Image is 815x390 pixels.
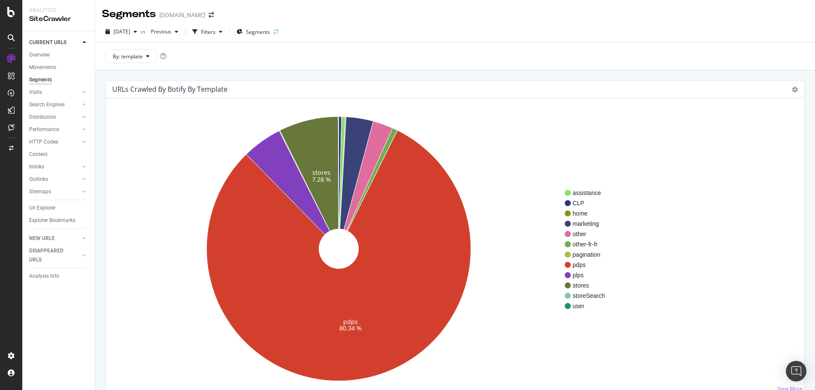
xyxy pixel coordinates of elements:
div: Explorer Bookmarks [29,216,75,225]
div: Visits [29,88,42,97]
div: Filters [201,28,216,36]
span: other-fr-fr [572,240,605,249]
div: arrow-right-arrow-left [209,12,214,18]
a: Overview [29,51,89,60]
div: NEW URLS [29,234,54,243]
text: stores [312,168,330,177]
div: Analysis Info [29,272,59,281]
span: other [572,230,605,238]
div: Content [29,150,48,159]
div: Search Engines [29,100,65,109]
span: home [572,209,605,218]
span: 2025 Aug. 25th [114,28,130,35]
a: Content [29,150,89,159]
text: pdps [343,317,358,325]
div: Overview [29,51,50,60]
a: DISAPPEARED URLS [29,246,80,264]
i: Options [792,87,798,93]
a: Explorer Bookmarks [29,216,89,225]
span: Segments [246,28,270,36]
div: Outlinks [29,175,48,184]
button: Previous [147,25,182,39]
a: Segments [29,75,89,84]
div: DISAPPEARED URLS [29,246,72,264]
div: Performance [29,125,59,134]
span: stores [572,281,605,290]
span: pdps [572,261,605,269]
span: user [572,302,605,310]
a: Movements [29,63,89,72]
div: HTTP Codes [29,138,58,147]
a: NEW URLS [29,234,80,243]
a: Performance [29,125,80,134]
span: By: template [113,53,143,60]
a: Distribution [29,113,80,122]
button: Filters [189,25,226,39]
text: 7.28 % [312,175,331,183]
a: Sitemaps [29,187,80,196]
div: Distribution [29,113,56,122]
div: Url Explorer [29,204,56,213]
div: Movements [29,63,56,72]
span: CLP [572,199,605,207]
button: [DATE] [102,25,141,39]
button: By: template [105,49,157,63]
button: Segments [233,25,273,39]
a: Url Explorer [29,204,89,213]
span: storeSearch [572,291,605,300]
div: Analytics [29,7,88,14]
a: CURRENT URLS [29,38,80,47]
a: Search Engines [29,100,80,109]
a: Visits [29,88,80,97]
h4: URLs Crawled By Botify By template [112,84,228,95]
div: SiteCrawler [29,14,88,24]
div: Segments [102,7,156,21]
div: CURRENT URLS [29,38,66,47]
div: Open Intercom Messenger [786,361,806,381]
text: 80.34 % [339,324,362,332]
span: assistance [572,189,605,197]
span: vs [141,28,147,35]
div: [DOMAIN_NAME] [159,11,205,19]
a: HTTP Codes [29,138,80,147]
span: plps [572,271,605,279]
div: Inlinks [29,162,44,171]
div: Segments [29,75,52,84]
div: Sitemaps [29,187,51,196]
span: marketing [572,219,605,228]
a: Analysis Info [29,272,89,281]
a: Inlinks [29,162,80,171]
span: pagination [572,250,605,259]
span: Previous [147,28,171,35]
a: Outlinks [29,175,80,184]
